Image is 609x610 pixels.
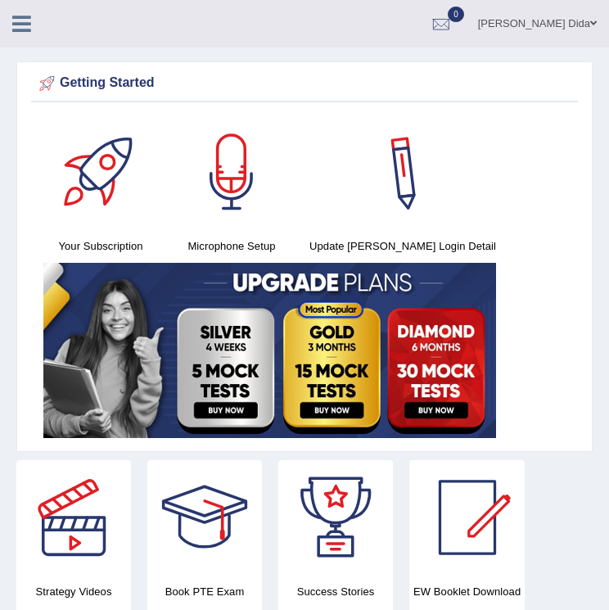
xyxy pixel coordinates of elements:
[448,7,464,22] span: 0
[43,237,158,255] h4: Your Subscription
[35,71,574,96] div: Getting Started
[16,583,131,600] h4: Strategy Videos
[147,583,262,600] h4: Book PTE Exam
[278,583,393,600] h4: Success Stories
[305,237,500,255] h4: Update [PERSON_NAME] Login Detail
[43,263,496,438] img: small5.jpg
[174,237,289,255] h4: Microphone Setup
[409,583,525,600] h4: EW Booklet Download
